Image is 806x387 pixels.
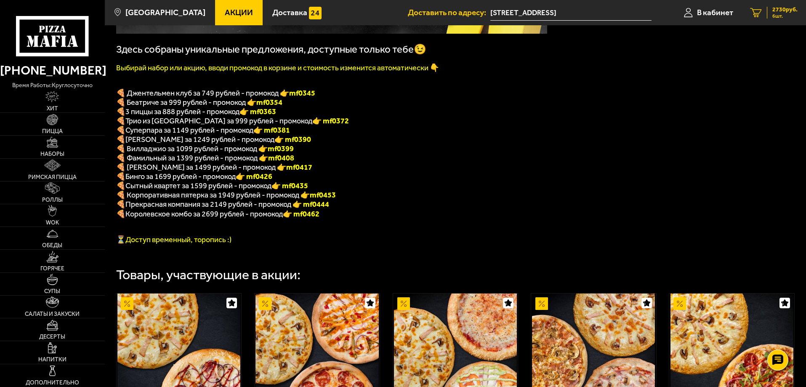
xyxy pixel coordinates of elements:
span: Обеды [42,243,62,248]
span: 2730 руб. [772,7,798,13]
span: Супы [44,288,60,294]
img: Акционный [259,297,271,310]
span: Акции [225,8,253,16]
font: 👉 mf0381 [253,125,290,135]
img: Акционный [535,297,548,310]
b: 🍕 [116,181,125,190]
span: 🍕 Фамильный за 1399 рублей - промокод 👉 [116,153,294,163]
font: 👉 mf0372 [312,116,349,125]
b: mf0453 [310,190,336,200]
b: mf0354 [256,98,282,107]
span: В кабинет [697,8,733,16]
span: 🍕 [PERSON_NAME] за 1499 рублей - промокод 👉 [116,163,312,172]
span: Напитки [38,357,67,363]
span: 🍕 Джентельмен клуб за 749 рублей - промокод 👉 [116,88,315,98]
span: 🍕 Беатриче за 999 рублей - промокод 👉 [116,98,282,107]
span: Доставить по адресу: [408,8,490,16]
img: Акционный [673,297,686,310]
input: Ваш адрес доставки [490,5,652,21]
font: Выбирай набор или акцию, вводи промокод в корзине и стоимость изменится автоматически 👇 [116,63,439,72]
b: 👉 mf0435 [271,181,308,190]
span: Хит [47,106,58,112]
font: 👉 mf0462 [283,209,319,219]
span: Наборы [40,151,64,157]
span: Трио из [GEOGRAPHIC_DATA] за 999 рублей - промокод [125,116,312,125]
span: Прекрасная компания за 2149 рублей - промокод [125,200,293,209]
font: 🍕 [116,107,125,116]
span: Королевское комбо за 2699 рублей - промокод [125,209,283,219]
span: Доставка [272,8,307,16]
b: mf0417 [286,163,312,172]
span: Бинго за 1699 рублей - промокод [125,172,236,181]
b: mf0399 [268,144,294,153]
span: [PERSON_NAME] за 1249 рублей - промокод [125,135,274,144]
span: 🍕 Корпоративная пятерка за 1949 рублей - промокод 👉 [116,190,336,200]
span: Горячее [40,266,64,272]
font: 👉 mf0363 [239,107,276,116]
b: mf0408 [268,153,294,163]
font: 👉 mf0444 [293,200,329,209]
font: 🍕 [116,209,125,219]
b: mf0345 [289,88,315,98]
b: 👉 mf0390 [274,135,311,144]
span: Суперпара за 1149 рублей - промокод [125,125,253,135]
span: Здесь собраны уникальные предложения, доступные только тебе😉 [116,43,426,55]
span: 6 шт. [772,13,798,19]
span: 3 пиццы за 888 рублей - промокод [125,107,239,116]
font: 🍕 [116,125,125,135]
div: Товары, участвующие в акции: [116,268,301,282]
span: Римская пицца [28,174,77,180]
img: 15daf4d41897b9f0e9f617042186c801.svg [309,7,322,19]
span: WOK [46,220,59,226]
font: 🍕 [116,116,125,125]
span: Салаты и закуски [25,311,80,317]
span: Десерты [39,334,65,340]
span: Пицца [42,128,63,134]
img: Акционный [397,297,410,310]
span: Дополнительно [26,380,79,386]
img: Акционный [121,297,133,310]
span: [GEOGRAPHIC_DATA] [125,8,205,16]
span: ⏳Доступ временный, торопись :) [116,235,231,244]
span: Роллы [42,197,63,203]
b: 🍕 [116,172,125,181]
span: 🍕 Вилладжио за 1099 рублей - промокод 👉 [116,144,294,153]
b: 👉 mf0426 [236,172,272,181]
font: 🍕 [116,200,125,209]
b: 🍕 [116,135,125,144]
span: Сытный квартет за 1599 рублей - промокод [125,181,271,190]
